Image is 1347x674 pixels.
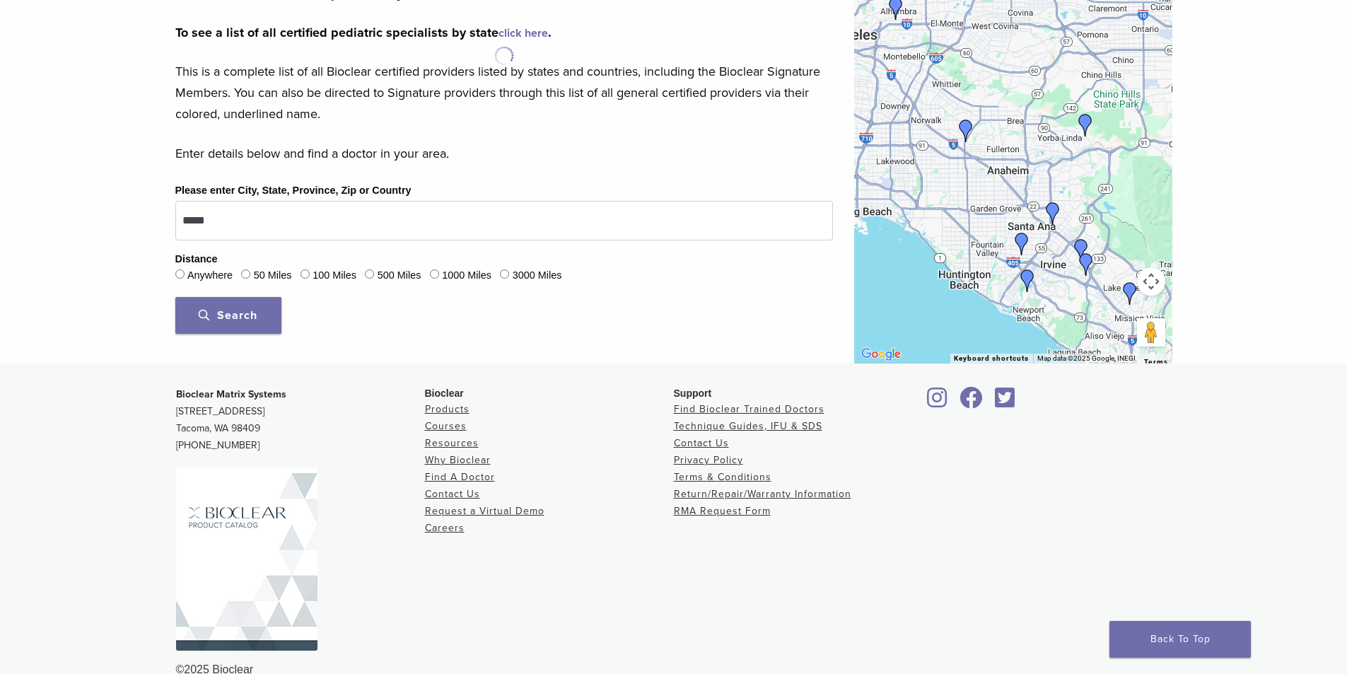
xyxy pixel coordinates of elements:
[858,345,904,364] a: Open this area in Google Maps (opens a new window)
[378,268,421,284] label: 500 Miles
[955,395,988,409] a: Bioclear
[991,395,1020,409] a: Bioclear
[254,268,292,284] label: 50 Miles
[187,268,233,284] label: Anywhere
[425,437,479,449] a: Resources
[425,471,495,483] a: Find A Doctor
[425,488,480,500] a: Contact Us
[1113,277,1147,310] div: Dr. Vanessa Cruz
[425,403,470,415] a: Products
[1010,264,1044,298] div: Dr. James Chau
[1137,267,1165,296] button: Map camera controls
[674,437,729,449] a: Contact Us
[949,114,983,148] div: Dr. Henry Chung
[1068,108,1102,142] div: Dr. Rajeev Prasher
[1005,227,1039,261] div: Dr. Randy Fong
[674,454,743,466] a: Privacy Policy
[1036,197,1070,231] div: Dr. Eddie Kao
[674,403,824,415] a: Find Bioclear Trained Doctors
[175,143,833,164] p: Enter details below and find a doctor in your area.
[425,454,491,466] a: Why Bioclear
[1109,621,1251,658] a: Back To Top
[954,354,1029,364] button: Keyboard shortcuts
[858,345,904,364] img: Google
[923,395,952,409] a: Bioclear
[513,268,562,284] label: 3000 Miles
[1037,354,1136,362] span: Map data ©2025 Google, INEGI
[425,388,464,399] span: Bioclear
[176,467,317,651] img: Bioclear
[175,61,833,124] p: This is a complete list of all Bioclear certified providers listed by states and countries, inclu...
[175,183,412,199] label: Please enter City, State, Province, Zip or Country
[1137,318,1165,347] button: Drag Pegman onto the map to open Street View
[674,388,712,399] span: Support
[176,388,286,400] strong: Bioclear Matrix Systems
[442,268,491,284] label: 1000 Miles
[1069,248,1103,281] div: Rice Dentistry
[175,25,552,40] strong: To see a list of all certified pediatric specialists by state .
[674,420,822,432] a: Technique Guides, IFU & SDS
[498,26,548,40] a: click here
[1064,233,1098,267] div: Dr. Frank Raymer
[674,471,771,483] a: Terms & Conditions
[1144,358,1168,366] a: Terms (opens in new tab)
[425,522,465,534] a: Careers
[176,386,425,454] p: [STREET_ADDRESS] Tacoma, WA 98409 [PHONE_NUMBER]
[199,308,257,323] span: Search
[175,297,281,334] button: Search
[425,505,544,517] a: Request a Virtual Demo
[674,505,771,517] a: RMA Request Form
[175,252,218,267] legend: Distance
[674,488,851,500] a: Return/Repair/Warranty Information
[425,420,467,432] a: Courses
[313,268,356,284] label: 100 Miles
